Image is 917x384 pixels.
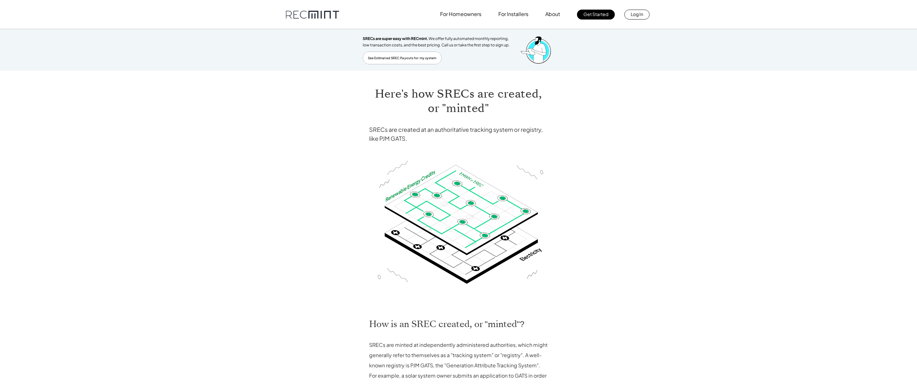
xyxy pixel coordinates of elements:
[369,318,548,330] h2: How is an SREC created, or "minted"?
[624,10,650,20] a: Log In
[631,10,643,19] p: Log In
[363,52,442,64] a: See Estimated SREC Payouts for my system
[583,10,608,19] p: Get Started
[368,55,437,61] p: See Estimated SREC Payouts for my system
[545,10,560,19] p: About
[369,125,548,143] h4: SRECs are created at an authoritative tracking system or registry, like PJM GATS.
[363,36,429,41] span: SRECs are super easy with RECmint.
[577,10,615,20] a: Get Started
[440,10,481,19] p: For Homeowners
[363,36,514,48] p: We offer fully automated monthly reporting, low transaction costs, and the best pricing. Call us ...
[369,87,548,116] h1: Here's how SRECs are created, or "minted"
[498,10,528,19] p: For Installers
